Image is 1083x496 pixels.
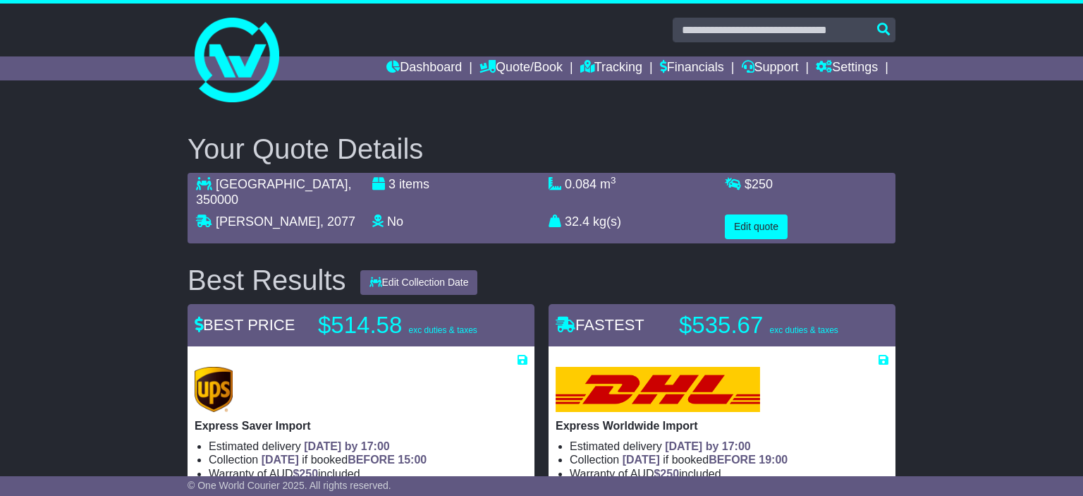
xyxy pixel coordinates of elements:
span: exc duties & taxes [769,325,838,335]
li: Warranty of AUD included. [570,467,888,480]
img: UPS (new): Express Saver Import [195,367,233,412]
p: $514.58 [318,311,494,339]
span: 0.084 [565,177,596,191]
span: items [399,177,429,191]
li: Collection [209,453,527,466]
li: Estimated delivery [209,440,527,453]
span: FASTEST [556,316,644,334]
li: Collection [570,453,888,466]
span: if booked [623,454,788,466]
button: Edit quote [725,214,788,239]
span: m [600,177,616,191]
a: Support [742,56,799,80]
span: 19:00 [759,454,788,466]
span: exc duties & taxes [408,325,477,335]
p: $535.67 [679,311,855,339]
button: Edit Collection Date [360,270,478,295]
span: kg(s) [593,214,621,229]
span: © One World Courier 2025. All rights reserved. [188,480,391,491]
span: 250 [299,468,318,480]
span: 250 [752,177,773,191]
img: DHL: Express Worldwide Import [556,367,760,412]
div: Best Results [180,265,353,296]
span: 15:00 [398,454,427,466]
span: , 2077 [320,214,355,229]
li: Estimated delivery [570,440,888,453]
span: [DATE] [623,454,660,466]
span: BEFORE [709,454,756,466]
a: Dashboard [386,56,462,80]
a: Settings [816,56,878,80]
span: $ [293,468,318,480]
span: 32.4 [565,214,589,229]
span: [DATE] [262,454,299,466]
span: No [387,214,403,229]
h2: Your Quote Details [188,133,895,164]
p: Express Worldwide Import [556,419,888,433]
p: Express Saver Import [195,419,527,433]
span: 3 [388,177,396,191]
a: Tracking [580,56,642,80]
span: $ [745,177,773,191]
a: Quote/Book [479,56,563,80]
span: if booked [262,454,427,466]
span: [DATE] by 17:00 [665,440,751,452]
span: [GEOGRAPHIC_DATA] [216,177,348,191]
span: $ [654,468,679,480]
span: 250 [660,468,679,480]
span: [DATE] by 17:00 [304,440,390,452]
span: , 350000 [196,177,351,207]
span: BEFORE [348,454,395,466]
span: [PERSON_NAME] [216,214,320,229]
sup: 3 [611,175,616,186]
a: Financials [660,56,724,80]
span: BEST PRICE [195,316,295,334]
li: Warranty of AUD included. [209,467,527,480]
